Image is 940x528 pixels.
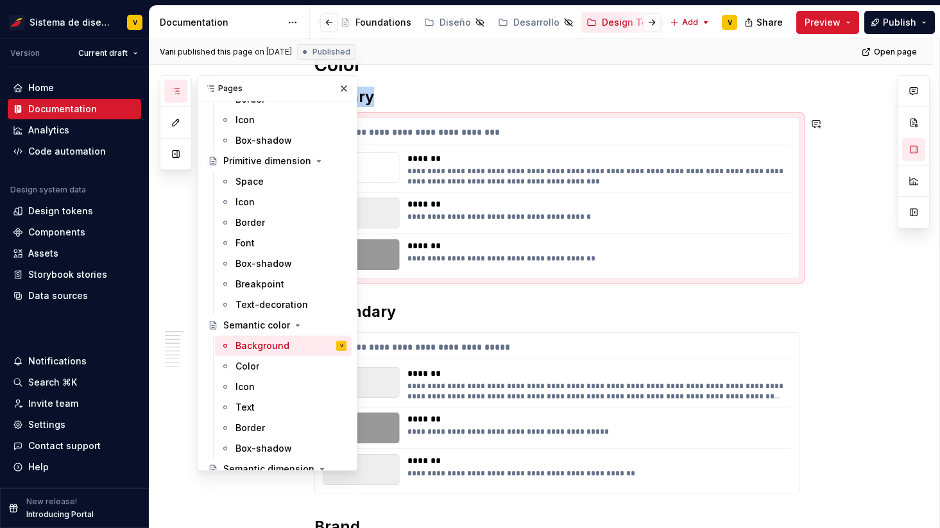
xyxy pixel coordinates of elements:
h1: Color [314,53,799,76]
a: Desarrollo [493,12,579,33]
div: Border [235,422,265,434]
a: Icon [215,192,352,212]
div: Design Tokens [602,16,669,29]
div: Components [28,226,85,239]
div: Storybook stories [28,268,107,281]
div: Documentation [28,103,97,115]
div: Background [235,339,289,352]
h2: Secondary [314,302,799,322]
div: Home [28,81,54,94]
button: Preview [796,11,859,34]
span: Open page [874,47,917,57]
a: Box-shadow [215,130,352,151]
div: Code automation [28,145,106,158]
span: Preview [805,16,841,29]
a: Icon [215,377,352,397]
a: Text [215,397,352,418]
a: Data sources [8,285,141,306]
a: Documentation [8,99,141,119]
a: Border [215,212,352,233]
p: New release! [26,497,77,507]
a: Space [215,171,352,192]
a: Code automation [8,141,141,162]
div: Settings [28,418,65,431]
a: Invite team [8,393,141,414]
a: Border [215,418,352,438]
div: Design system data [10,185,86,195]
button: Share [738,11,791,34]
div: Semantic color [223,319,290,332]
p: Introducing Portal [26,509,94,520]
a: Box-shadow [215,253,352,274]
div: Icon [235,114,255,126]
span: Current draft [78,48,128,58]
div: Invite team [28,397,78,410]
h2: Primary [314,87,799,107]
div: Icon [235,196,255,209]
a: Semantic color [203,315,352,336]
a: Text-decoration [215,294,352,315]
a: Home [8,78,141,98]
div: published this page on [DATE] [178,47,292,57]
div: Assets [28,247,58,260]
a: BackgroundV [215,336,352,356]
div: Data sources [28,289,88,302]
span: Share [756,16,783,29]
div: Box-shadow [235,257,292,270]
div: Text-decoration [235,298,308,311]
button: Add [666,13,714,31]
button: Sistema de diseño IberiaV [3,8,146,36]
button: Publish [864,11,935,34]
div: Semantic dimension [223,463,314,475]
div: Desarrollo [513,16,560,29]
a: Foundations [335,12,416,33]
div: Documentation [160,16,281,29]
div: Notifications [28,355,87,368]
div: Analytics [28,124,69,137]
button: Search ⌘K [8,372,141,393]
div: V [340,339,343,352]
div: Primitive dimension [223,155,311,167]
a: Box-shadow [215,438,352,459]
button: Current draft [73,44,144,62]
span: Vani [160,47,176,57]
div: Help [28,461,49,473]
div: Sistema de diseño Iberia [30,16,112,29]
a: Storybook stories [8,264,141,285]
div: Version [10,48,40,58]
button: Contact support [8,436,141,456]
a: Design tokens [8,201,141,221]
div: Design tokens [28,205,93,217]
a: Settings [8,414,141,435]
div: Page tree [104,10,450,35]
a: Diseño [419,12,490,33]
div: V [133,17,137,28]
div: Text [235,401,255,414]
div: Breakpoint [235,278,284,291]
span: Add [682,17,698,28]
a: Primitive dimension [203,151,352,171]
div: Icon [235,380,255,393]
span: Published [312,47,350,57]
button: Help [8,457,141,477]
a: Breakpoint [215,274,352,294]
div: Border [235,216,265,229]
div: Contact support [28,439,101,452]
div: Search ⌘K [28,376,77,389]
a: Components [8,222,141,243]
div: Box-shadow [235,134,292,147]
a: Font [215,233,352,253]
div: Space [235,175,264,188]
div: Box-shadow [235,442,292,455]
a: Color [215,356,352,377]
a: Design Tokens [581,12,674,33]
span: Publish [883,16,916,29]
a: Open page [858,43,923,61]
img: 55604660-494d-44a9-beb2-692398e9940a.png [9,15,24,30]
button: Notifications [8,351,141,371]
div: Font [235,237,255,250]
a: Assets [8,243,141,264]
div: V [728,17,732,28]
a: Icon [215,110,352,130]
div: Diseño [440,16,471,29]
